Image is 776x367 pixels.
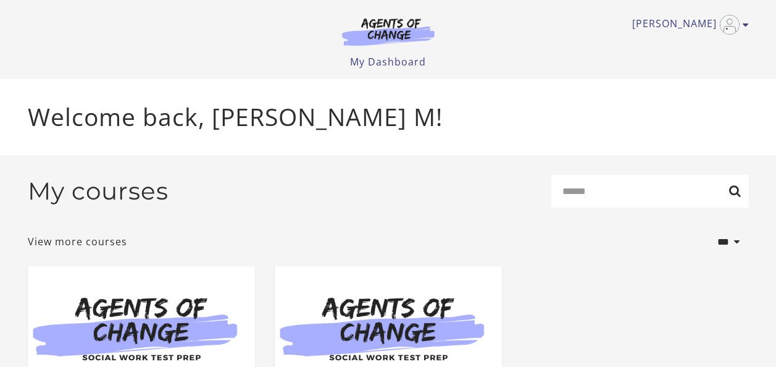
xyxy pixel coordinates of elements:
[28,234,127,249] a: View more courses
[329,17,448,46] img: Agents of Change Logo
[28,177,169,206] h2: My courses
[28,99,749,135] p: Welcome back, [PERSON_NAME] M!
[632,15,743,35] a: Toggle menu
[350,55,426,69] a: My Dashboard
